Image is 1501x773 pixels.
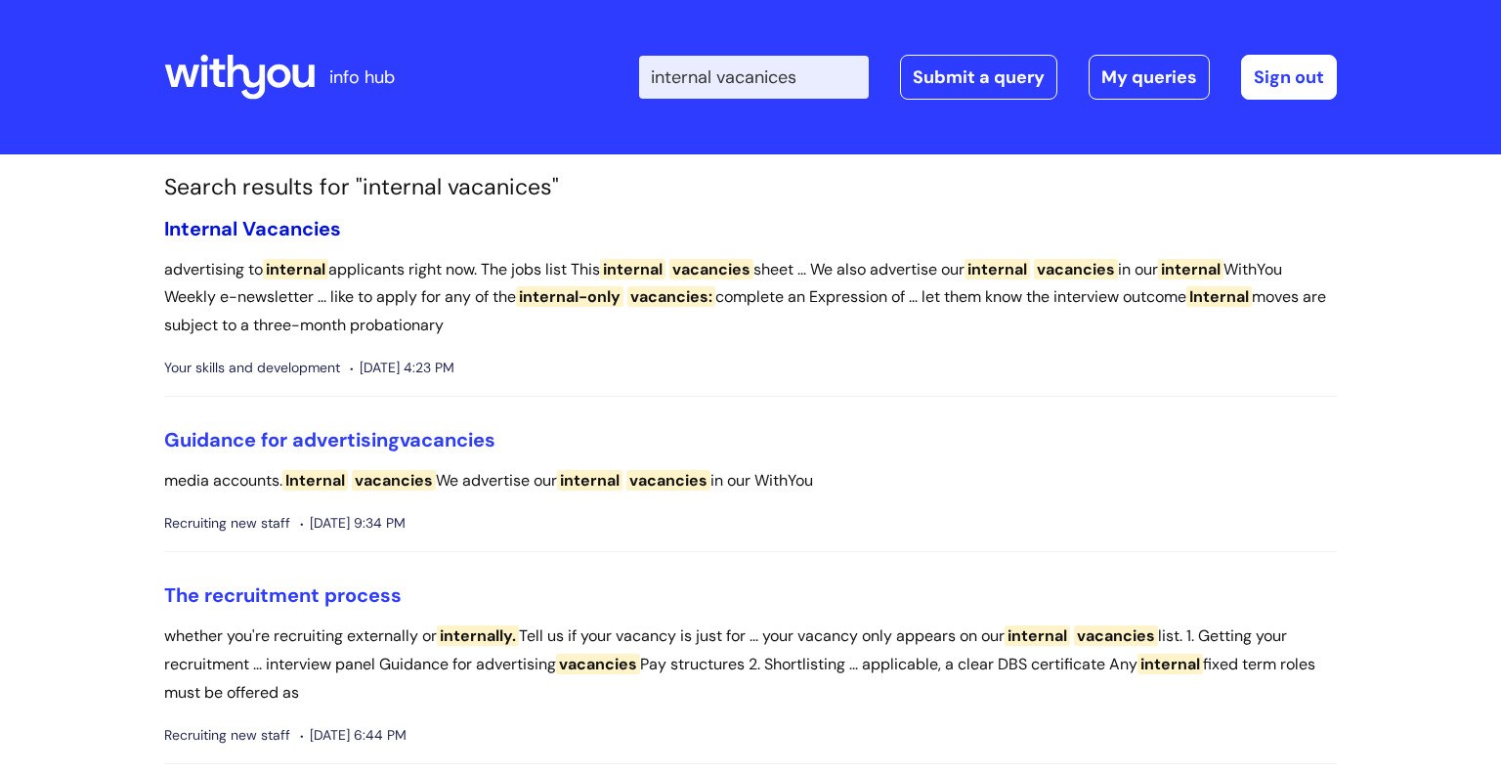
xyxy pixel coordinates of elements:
span: internal [600,259,665,279]
span: Internal [164,216,237,241]
p: whether you're recruiting externally or Tell us if your vacancy is just for ... your vacancy only... [164,623,1337,707]
span: internal-only [516,286,623,307]
span: internal [965,259,1030,279]
span: Your skills and development [164,356,340,380]
a: My queries [1089,55,1210,100]
a: Internal Vacancies [164,216,341,241]
span: Recruiting new staff [164,723,290,748]
input: Search [639,56,869,99]
p: info hub [329,62,395,93]
span: Recruiting new staff [164,511,290,536]
span: internal [1005,625,1070,646]
span: vacancies [400,427,495,452]
div: | - [639,55,1337,100]
span: Internal [282,470,348,491]
span: Vacancies [242,216,341,241]
span: internal [557,470,622,491]
p: advertising to applicants right now. The jobs list This sheet ... We also advertise our in our Wi... [164,256,1337,340]
span: vacancies [1034,259,1118,279]
span: [DATE] 6:44 PM [300,723,407,748]
h1: Search results for "internal vacanices" [164,174,1337,201]
span: vacancies [1074,625,1158,646]
p: media accounts. We advertise our in our WithYou [164,467,1337,495]
span: vacancies [669,259,753,279]
span: vacancies: [627,286,715,307]
a: Guidance for advertisingvacancies [164,427,495,452]
a: The recruitment process [164,582,402,608]
span: Internal [1186,286,1252,307]
span: vacancies [556,654,640,674]
span: [DATE] 9:34 PM [300,511,406,536]
span: internal [1137,654,1203,674]
span: internal [263,259,328,279]
span: internal [1158,259,1223,279]
span: [DATE] 4:23 PM [350,356,454,380]
a: Sign out [1241,55,1337,100]
span: vacancies [352,470,436,491]
a: Submit a query [900,55,1057,100]
span: internally. [437,625,519,646]
span: vacancies [626,470,710,491]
